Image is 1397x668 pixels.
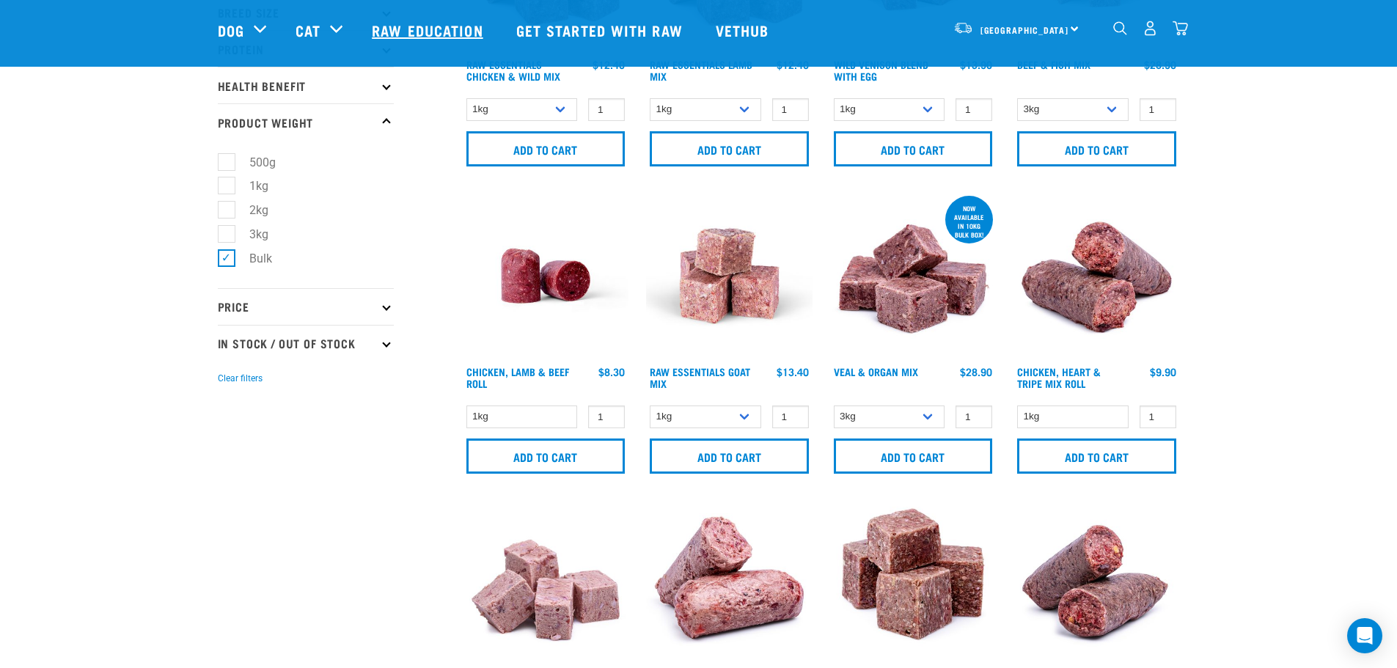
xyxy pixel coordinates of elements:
img: 1263 Chicken Organ Roll 02 [1013,500,1180,667]
p: In Stock / Out Of Stock [218,325,394,361]
a: Chicken, Lamb & Beef Roll [466,369,569,386]
label: Bulk [226,249,278,268]
img: Goat M Ix 38448 [646,193,813,359]
a: Chicken, Heart & Tripe Mix Roll [1017,369,1101,386]
button: Clear filters [218,372,263,385]
img: home-icon@2x.png [1173,21,1188,36]
div: Open Intercom Messenger [1347,618,1382,653]
img: Raw Essentials Chicken Lamb Beef Bulk Minced Raw Dog Food Roll Unwrapped [463,193,629,359]
input: Add to cart [466,438,626,474]
input: 1 [772,98,809,121]
p: Health Benefit [218,67,394,103]
img: Chicken Heart Tripe Roll 01 [1013,193,1180,359]
div: $9.90 [1150,366,1176,378]
input: Add to cart [834,131,993,166]
img: van-moving.png [953,21,973,34]
a: Vethub [701,1,788,59]
img: 1029 Lamb Salmon Mix 01 [463,500,629,667]
div: now available in 10kg bulk box! [945,197,993,246]
input: 1 [588,98,625,121]
input: 1 [772,405,809,428]
a: Raw Essentials Goat Mix [650,369,750,386]
label: 3kg [226,225,274,243]
img: home-icon-1@2x.png [1113,21,1127,35]
input: Add to cart [1017,131,1176,166]
div: $8.30 [598,366,625,378]
input: 1 [588,405,625,428]
span: [GEOGRAPHIC_DATA] [980,27,1069,32]
img: Veal Chicken Heart Tripe Mix 01 [830,500,997,667]
img: 1158 Veal Organ Mix 01 [830,193,997,359]
input: Add to cart [650,438,809,474]
a: Cat [296,19,320,41]
input: Add to cart [650,131,809,166]
a: Dog [218,19,244,41]
input: Add to cart [1017,438,1176,474]
p: Price [218,288,394,325]
input: 1 [956,405,992,428]
p: Product Weight [218,103,394,140]
label: 2kg [226,201,274,219]
img: user.png [1143,21,1158,36]
a: Veal & Organ Mix [834,369,918,374]
a: Get started with Raw [502,1,701,59]
div: $28.90 [960,366,992,378]
label: 500g [226,153,282,172]
img: 1261 Lamb Salmon Roll 01 [646,500,813,667]
input: 1 [1140,405,1176,428]
div: $13.40 [777,366,809,378]
input: 1 [956,98,992,121]
input: Add to cart [834,438,993,474]
a: Raw Education [357,1,501,59]
input: 1 [1140,98,1176,121]
input: Add to cart [466,131,626,166]
label: 1kg [226,177,274,195]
